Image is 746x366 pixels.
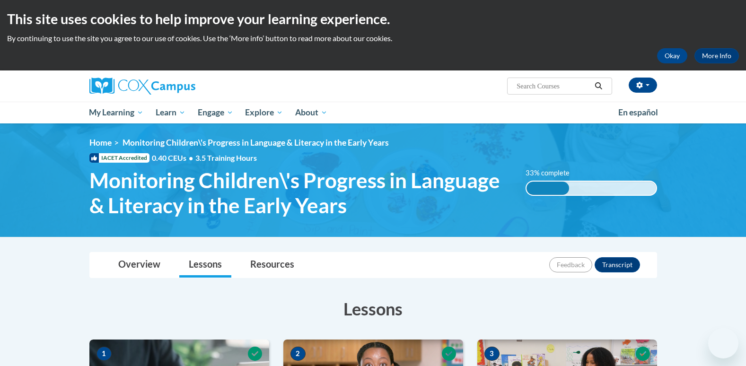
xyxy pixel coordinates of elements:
a: Cox Campus [89,78,269,95]
div: 33% complete [527,182,569,195]
button: Search [591,80,606,92]
a: Resources [241,253,304,278]
button: Okay [657,48,687,63]
span: 3 [484,347,500,361]
button: Account Settings [629,78,657,93]
span: 3.5 Training Hours [195,153,257,162]
span: 2 [290,347,306,361]
span: 0.40 CEUs [152,153,195,163]
span: Monitoring Children\'s Progress in Language & Literacy in the Early Years [89,168,512,218]
a: About [289,102,334,123]
div: Main menu [75,102,671,123]
a: Learn [149,102,192,123]
span: My Learning [89,107,143,118]
a: Engage [192,102,239,123]
iframe: Button to launch messaging window [708,328,738,358]
label: 33% complete [526,168,580,178]
span: IACET Accredited [89,153,149,163]
a: En español [612,103,664,122]
span: Explore [245,107,283,118]
h3: Lessons [89,297,657,321]
input: Search Courses [516,80,591,92]
a: Explore [239,102,289,123]
a: Lessons [179,253,231,278]
a: My Learning [83,102,150,123]
button: Feedback [549,257,592,272]
a: Overview [109,253,170,278]
img: Cox Campus [89,78,195,95]
span: • [189,153,193,162]
button: Transcript [595,257,640,272]
span: Learn [156,107,185,118]
span: Engage [198,107,233,118]
h2: This site uses cookies to help improve your learning experience. [7,9,739,28]
span: 1 [97,347,112,361]
span: En español [618,107,658,117]
span: About [295,107,327,118]
p: By continuing to use the site you agree to our use of cookies. Use the ‘More info’ button to read... [7,33,739,44]
a: Home [89,138,112,148]
a: More Info [694,48,739,63]
span: Monitoring Children\'s Progress in Language & Literacy in the Early Years [123,138,389,148]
